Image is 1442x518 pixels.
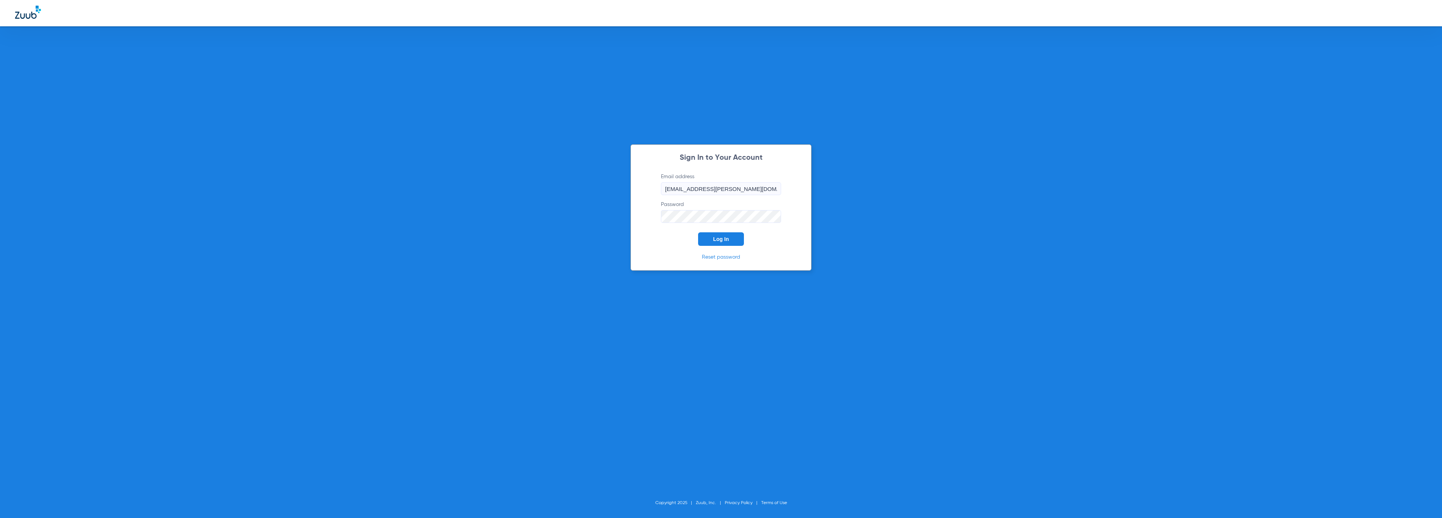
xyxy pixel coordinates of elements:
[15,6,41,19] img: Zuub Logo
[698,232,744,246] button: Log In
[661,201,781,223] label: Password
[702,254,740,260] a: Reset password
[655,499,696,507] li: Copyright 2025
[761,501,787,505] a: Terms of Use
[713,236,729,242] span: Log In
[661,210,781,223] input: Password
[661,182,781,195] input: Email address
[661,173,781,195] label: Email address
[696,499,725,507] li: Zuub, Inc.
[650,154,792,162] h2: Sign In to Your Account
[725,501,753,505] a: Privacy Policy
